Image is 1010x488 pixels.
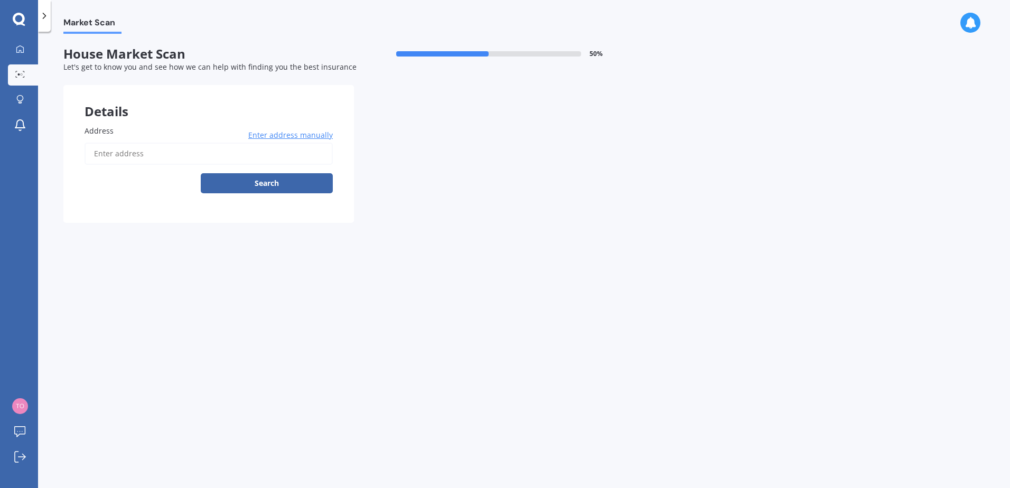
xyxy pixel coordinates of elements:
[85,126,114,136] span: Address
[63,17,121,32] span: Market Scan
[85,143,333,165] input: Enter address
[12,398,28,414] img: 27bc7c425be1b9923ab5f054400831c7
[590,50,603,58] span: 50 %
[201,173,333,193] button: Search
[63,85,354,117] div: Details
[248,130,333,140] span: Enter address manually
[63,62,357,72] span: Let's get to know you and see how we can help with finding you the best insurance
[63,46,354,62] span: House Market Scan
